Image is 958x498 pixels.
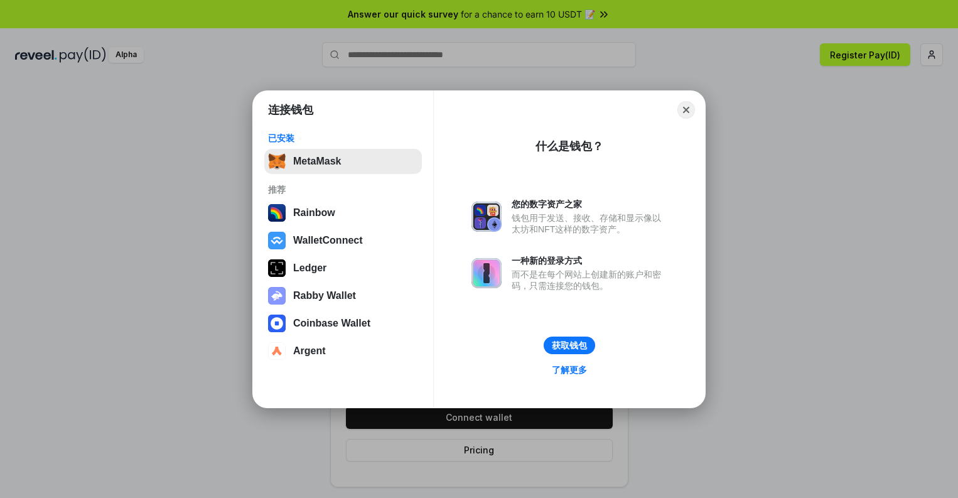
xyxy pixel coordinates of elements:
button: Close [677,101,695,119]
div: 钱包用于发送、接收、存储和显示像以太坊和NFT这样的数字资产。 [512,212,667,235]
button: 获取钱包 [544,337,595,354]
div: Argent [293,345,326,357]
button: MetaMask [264,149,422,174]
img: svg+xml,%3Csvg%20width%3D%2228%22%20height%3D%2228%22%20viewBox%3D%220%200%2028%2028%22%20fill%3D... [268,342,286,360]
div: MetaMask [293,156,341,167]
img: svg+xml,%3Csvg%20xmlns%3D%22http%3A%2F%2Fwww.w3.org%2F2000%2Fsvg%22%20fill%3D%22none%22%20viewBox... [268,287,286,305]
div: Coinbase Wallet [293,318,370,329]
button: Coinbase Wallet [264,311,422,336]
img: svg+xml,%3Csvg%20xmlns%3D%22http%3A%2F%2Fwww.w3.org%2F2000%2Fsvg%22%20fill%3D%22none%22%20viewBox... [471,258,502,288]
img: svg+xml,%3Csvg%20xmlns%3D%22http%3A%2F%2Fwww.w3.org%2F2000%2Fsvg%22%20width%3D%2228%22%20height%3... [268,259,286,277]
button: Rabby Wallet [264,283,422,308]
div: 已安装 [268,133,418,144]
img: svg+xml,%3Csvg%20width%3D%2228%22%20height%3D%2228%22%20viewBox%3D%220%200%2028%2028%22%20fill%3D... [268,315,286,332]
div: Rabby Wallet [293,290,356,301]
img: svg+xml,%3Csvg%20width%3D%2228%22%20height%3D%2228%22%20viewBox%3D%220%200%2028%2028%22%20fill%3D... [268,232,286,249]
button: Rainbow [264,200,422,225]
div: 推荐 [268,184,418,195]
div: WalletConnect [293,235,363,246]
img: svg+xml,%3Csvg%20xmlns%3D%22http%3A%2F%2Fwww.w3.org%2F2000%2Fsvg%22%20fill%3D%22none%22%20viewBox... [471,202,502,232]
div: Ledger [293,263,326,274]
div: 您的数字资产之家 [512,198,667,210]
div: 而不是在每个网站上创建新的账户和密码，只需连接您的钱包。 [512,269,667,291]
img: svg+xml,%3Csvg%20fill%3D%22none%22%20height%3D%2233%22%20viewBox%3D%220%200%2035%2033%22%20width%... [268,153,286,170]
div: 什么是钱包？ [536,139,603,154]
button: Ledger [264,256,422,281]
div: 一种新的登录方式 [512,255,667,266]
div: 了解更多 [552,364,587,376]
button: WalletConnect [264,228,422,253]
div: Rainbow [293,207,335,219]
a: 了解更多 [544,362,595,378]
h1: 连接钱包 [268,102,313,117]
div: 获取钱包 [552,340,587,351]
img: svg+xml,%3Csvg%20width%3D%22120%22%20height%3D%22120%22%20viewBox%3D%220%200%20120%20120%22%20fil... [268,204,286,222]
button: Argent [264,338,422,364]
